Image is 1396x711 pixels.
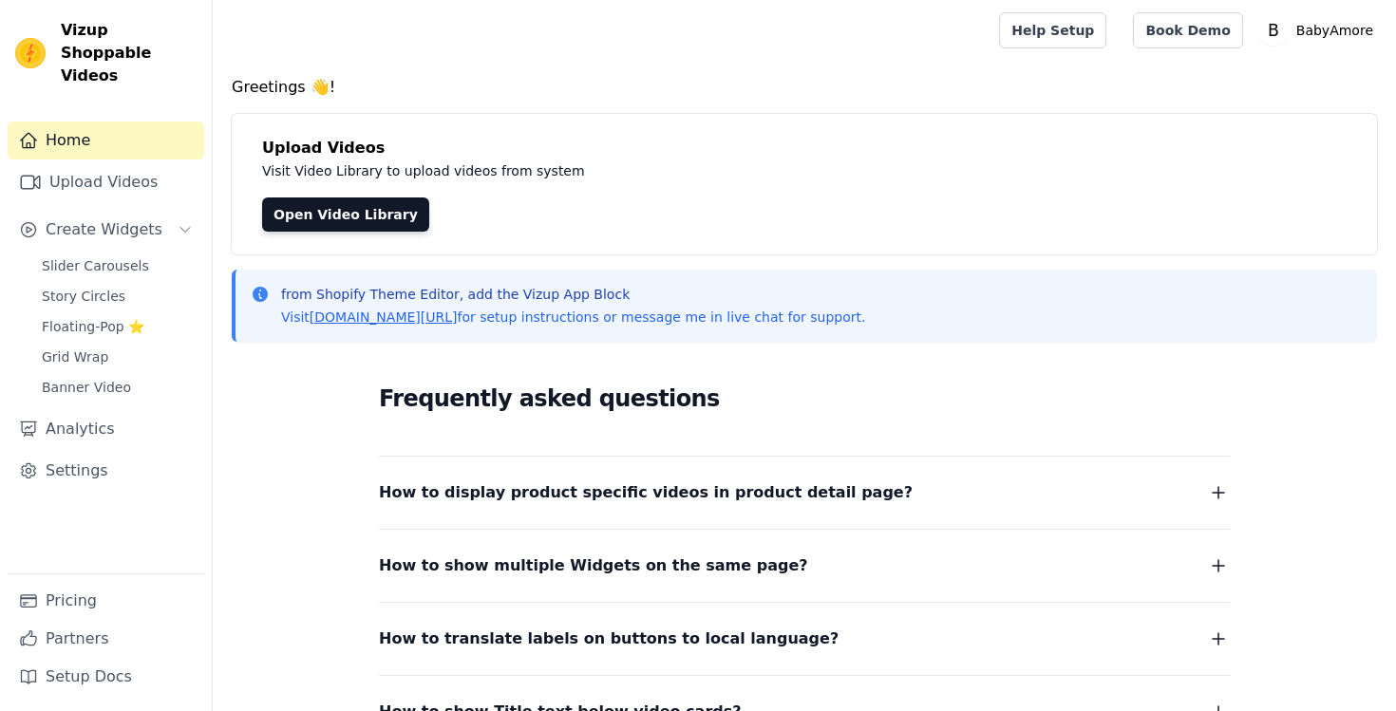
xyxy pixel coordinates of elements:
[1289,13,1381,47] p: BabyAmore
[8,211,204,249] button: Create Widgets
[30,344,204,370] a: Grid Wrap
[379,552,808,579] span: How to show multiple Widgets on the same page?
[999,12,1106,48] a: Help Setup
[379,380,1230,418] h2: Frequently asked questions
[8,410,204,448] a: Analytics
[379,479,913,506] span: How to display product specific videos in product detail page?
[262,159,1113,182] p: Visit Video Library to upload videos from system
[8,658,204,696] a: Setup Docs
[15,38,46,68] img: Vizup
[232,76,1377,99] h4: Greetings 👋!
[8,620,204,658] a: Partners
[42,256,149,275] span: Slider Carousels
[8,122,204,159] a: Home
[1133,12,1242,48] a: Book Demo
[262,197,429,232] a: Open Video Library
[1258,13,1381,47] button: B BabyAmore
[8,452,204,490] a: Settings
[42,378,131,397] span: Banner Video
[30,374,204,401] a: Banner Video
[42,347,108,366] span: Grid Wrap
[8,163,204,201] a: Upload Videos
[281,308,865,327] p: Visit for setup instructions or message me in live chat for support.
[379,479,1230,506] button: How to display product specific videos in product detail page?
[46,218,162,241] span: Create Widgets
[281,285,865,304] p: from Shopify Theme Editor, add the Vizup App Block
[61,19,197,87] span: Vizup Shoppable Videos
[379,626,839,652] span: How to translate labels on buttons to local language?
[30,313,204,340] a: Floating-Pop ⭐
[1268,21,1279,40] text: B
[42,287,125,306] span: Story Circles
[8,582,204,620] a: Pricing
[30,283,204,309] a: Story Circles
[379,626,1230,652] button: How to translate labels on buttons to local language?
[30,253,204,279] a: Slider Carousels
[262,137,1347,159] h4: Upload Videos
[42,317,144,336] span: Floating-Pop ⭐
[379,552,1230,579] button: How to show multiple Widgets on the same page?
[310,309,458,325] a: [DOMAIN_NAME][URL]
